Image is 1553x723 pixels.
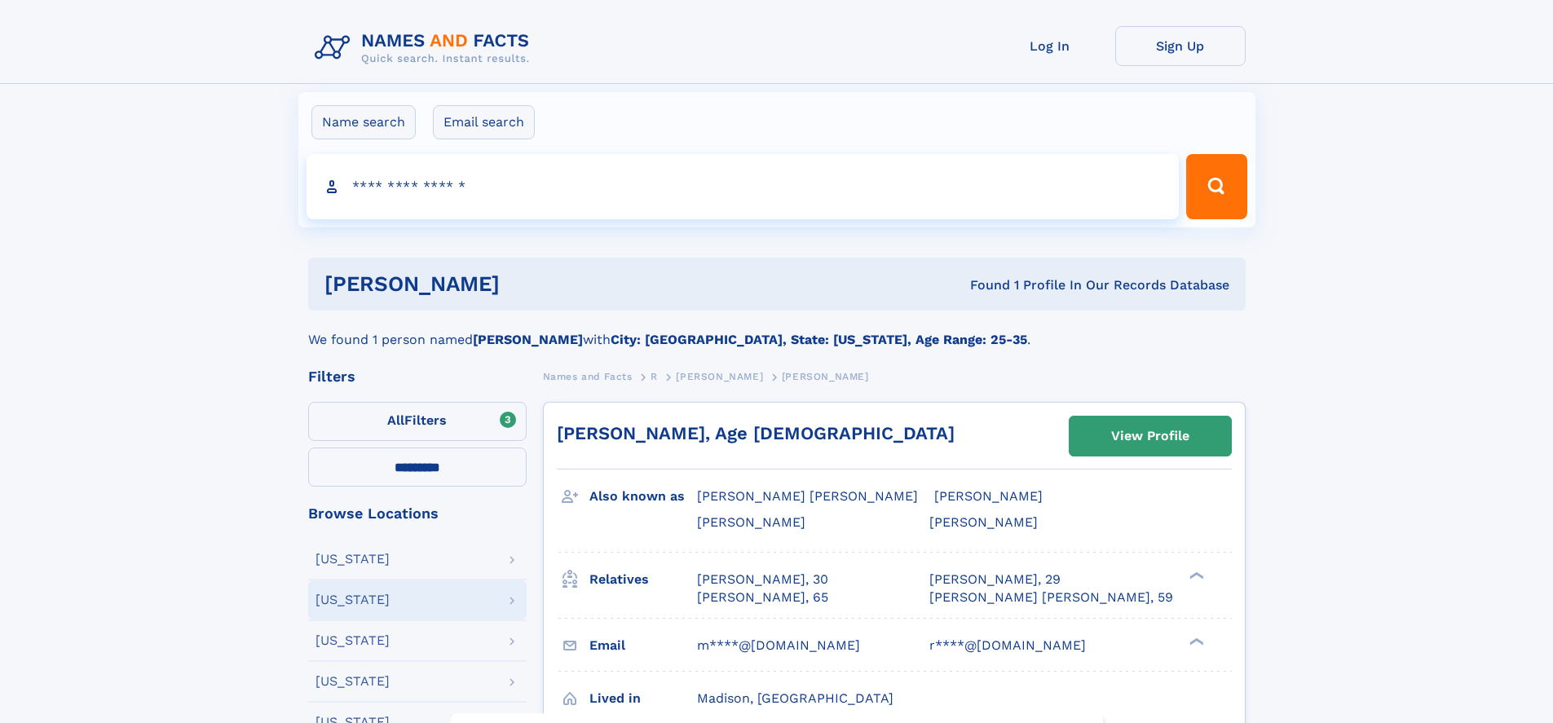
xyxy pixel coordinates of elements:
a: [PERSON_NAME] [PERSON_NAME], 59 [929,589,1173,606]
a: [PERSON_NAME], 30 [697,571,828,589]
span: [PERSON_NAME] [929,514,1038,530]
div: We found 1 person named with . [308,311,1246,350]
div: [US_STATE] [315,553,390,566]
span: [PERSON_NAME] [934,488,1043,504]
div: [US_STATE] [315,634,390,647]
h3: Email [589,632,697,659]
div: View Profile [1111,417,1189,455]
span: R [651,371,658,382]
a: [PERSON_NAME], 29 [929,571,1061,589]
button: Search Button [1186,154,1246,219]
b: [PERSON_NAME] [473,332,583,347]
a: View Profile [1070,417,1231,456]
a: Log In [985,26,1115,66]
div: [US_STATE] [315,593,390,606]
div: Filters [308,369,527,384]
label: Name search [311,105,416,139]
label: Filters [308,402,527,441]
input: search input [307,154,1180,219]
div: [US_STATE] [315,675,390,688]
div: ❯ [1185,636,1205,646]
a: Names and Facts [543,366,633,386]
h3: Lived in [589,685,697,712]
a: [PERSON_NAME], 65 [697,589,828,606]
span: [PERSON_NAME] [676,371,763,382]
div: Found 1 Profile In Our Records Database [735,276,1229,294]
h3: Relatives [589,566,697,593]
a: R [651,366,658,386]
h1: [PERSON_NAME] [324,274,735,294]
a: Sign Up [1115,26,1246,66]
b: City: [GEOGRAPHIC_DATA], State: [US_STATE], Age Range: 25-35 [611,332,1027,347]
label: Email search [433,105,535,139]
span: [PERSON_NAME] [782,371,869,382]
div: ❯ [1185,570,1205,580]
a: [PERSON_NAME] [676,366,763,386]
span: All [387,412,404,428]
span: Madison, [GEOGRAPHIC_DATA] [697,690,893,706]
span: [PERSON_NAME] [697,514,805,530]
h3: Also known as [589,483,697,510]
img: Logo Names and Facts [308,26,543,70]
div: Browse Locations [308,506,527,521]
span: [PERSON_NAME] [PERSON_NAME] [697,488,918,504]
a: [PERSON_NAME], Age [DEMOGRAPHIC_DATA] [557,423,955,443]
